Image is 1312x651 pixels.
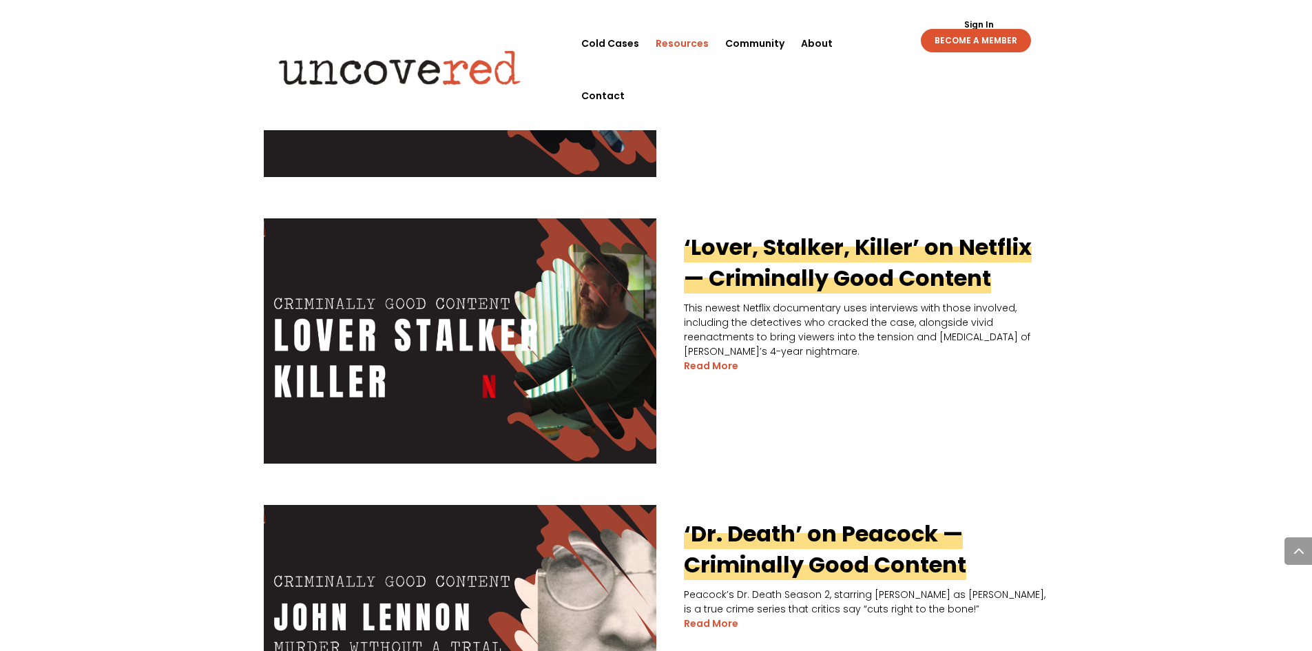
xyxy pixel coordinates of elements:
a: Community [725,17,784,70]
a: Sign In [957,21,1001,29]
a: About [801,17,833,70]
p: Peacock’s Dr. Death Season 2, starring [PERSON_NAME] as [PERSON_NAME], is a true crime series tha... [264,588,1049,617]
a: Cold Cases [581,17,639,70]
a: ‘Lover, Stalker, Killer’ on Netflix — Criminally Good Content [684,231,1032,293]
a: Contact [581,70,625,122]
a: Resources [656,17,709,70]
img: Uncovered logo [267,41,532,94]
a: ‘Dr. Death’ on Peacock — Criminally Good Content [684,518,966,580]
a: read more [684,359,738,373]
a: read more [684,617,738,631]
a: BECOME A MEMBER [921,29,1031,52]
p: This newest Netflix documentary uses interviews with those involved, including the detectives who... [264,301,1049,359]
img: ‘Lover, Stalker, Killer’ on Netflix — Criminally Good Content [264,218,656,464]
